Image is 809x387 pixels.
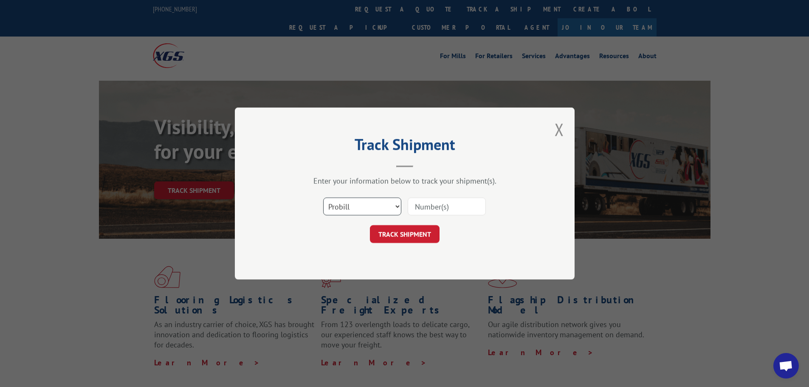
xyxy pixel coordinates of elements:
button: TRACK SHIPMENT [370,225,440,243]
div: Enter your information below to track your shipment(s). [277,176,532,186]
div: Open chat [773,353,799,379]
h2: Track Shipment [277,138,532,155]
input: Number(s) [408,198,486,215]
button: Close modal [555,118,564,141]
